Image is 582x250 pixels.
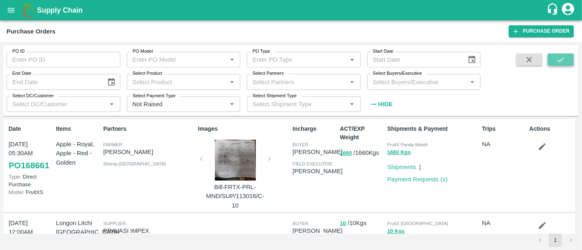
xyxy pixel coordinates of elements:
p: [PERSON_NAME] [293,147,343,156]
p: Images [198,125,289,133]
div: customer-support [546,3,561,18]
button: Open [347,54,357,65]
strong: Hide [378,101,393,107]
p: PRAVASI IMPEX [103,226,194,235]
a: Payment Requests (1) [387,176,448,183]
span: Model: [9,189,24,195]
p: Actions [529,125,573,133]
label: Select Payment Type [133,93,176,99]
span: buyer [293,221,308,226]
p: Bill-FRTX-PRL-MND/SUP/113016/C-10 [205,183,266,210]
b: Supply Chain [37,6,83,14]
input: Enter PO Type [249,54,345,65]
p: [PERSON_NAME] [293,226,343,235]
label: PO Model [133,48,153,55]
button: page 1 [549,234,562,247]
p: Trips [482,125,526,133]
p: [DATE] 05:30AM [9,140,53,158]
label: Select Buyers/Executive [373,70,422,77]
a: Shipments [387,164,416,170]
p: / 1660 Kgs [340,148,384,158]
p: FruitXS [9,188,53,196]
label: PO Type [253,48,270,55]
button: Open [227,77,237,87]
div: Purchase Orders [7,26,56,37]
input: Start Date [367,52,461,67]
span: FruitX [GEOGRAPHIC_DATA] [387,221,448,226]
p: [PERSON_NAME] [103,147,194,156]
div: | [416,159,421,172]
span: Type: [9,174,21,180]
p: NA [482,140,526,149]
nav: pagination navigation [532,234,579,247]
button: Hide [367,97,395,111]
p: / 10 Kgs [340,219,384,228]
button: Choose date [464,52,480,67]
button: Open [227,54,237,65]
label: Select DC/Customer [12,93,54,99]
button: Choose date [104,74,119,90]
p: [DATE] 12:00AM [9,219,53,237]
a: PO168661 [9,158,49,173]
p: Date [9,125,53,133]
label: Select Shipment Type [253,93,297,99]
label: End Date [12,70,31,77]
p: NA [482,219,526,228]
span: Supplier [103,221,126,226]
button: Open [347,99,357,109]
span: field executive [293,161,333,166]
a: Supply Chain [37,4,546,16]
a: Purchase Order [509,25,574,37]
p: Items [56,125,100,133]
p: Direct Purchase [9,173,53,188]
input: Enter PO Model [129,54,225,65]
p: Longon Litchi [GEOGRAPHIC_DATA] [56,219,100,237]
input: Select Buyers/Executive [370,76,465,87]
span: FruitX Parala Mandi [387,142,427,147]
button: 1660 [340,149,352,158]
input: End Date [7,74,100,89]
p: Partners [103,125,194,133]
label: Select Product [133,70,162,77]
button: Open [347,77,357,87]
button: 10 Kgs [387,227,405,236]
input: Select Product [129,76,225,87]
button: 1660 Kgs [387,148,411,157]
span: Farmer [103,142,122,147]
button: Open [227,99,237,109]
label: Start Date [373,48,393,55]
button: Open [467,77,478,87]
p: Apple - Royal, Apple - Red - Golden [56,140,100,167]
span: Shimla , [GEOGRAPHIC_DATA] [103,161,166,166]
input: Select Payment Type [129,99,214,109]
span: buyer [293,142,308,147]
input: Select DC/Customer [9,99,104,109]
img: logo [20,2,37,18]
p: Incharge [293,125,337,133]
label: PO ID [12,48,25,55]
p: [PERSON_NAME] [293,167,343,176]
input: Select Shipment Type [249,99,334,109]
div: account of current user [561,2,575,19]
input: Select Partners [249,76,345,87]
button: 10 [340,219,346,228]
p: ACT/EXP Weight [340,125,384,142]
input: Enter PO ID [7,52,120,67]
button: open drawer [2,1,20,20]
button: Open [106,99,117,109]
label: Select Partners [253,70,284,77]
p: Shipments & Payment [387,125,478,133]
